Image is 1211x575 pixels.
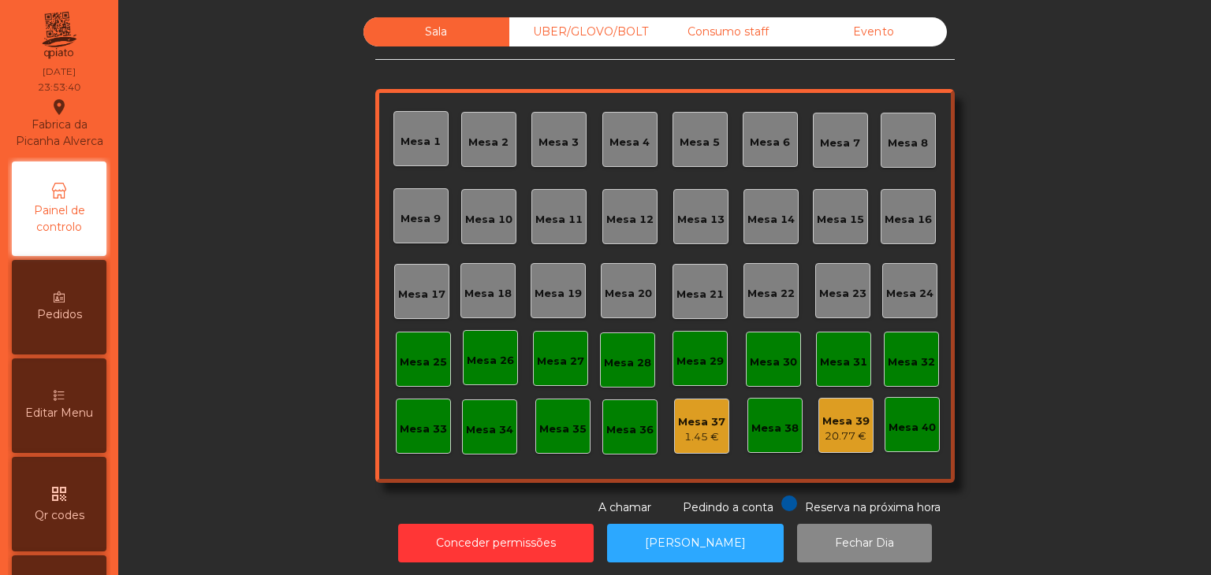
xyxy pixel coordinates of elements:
[677,212,725,228] div: Mesa 13
[797,524,932,562] button: Fechar Dia
[465,212,512,228] div: Mesa 10
[886,286,933,302] div: Mesa 24
[39,8,78,63] img: qpiato
[535,212,583,228] div: Mesa 11
[401,134,441,150] div: Mesa 1
[751,421,799,436] div: Mesa 38
[683,500,773,514] span: Pedindo a conta
[25,405,93,421] span: Editar Menu
[37,306,82,323] span: Pedidos
[820,354,867,370] div: Mesa 31
[819,286,866,302] div: Mesa 23
[35,507,84,524] span: Qr codes
[38,80,80,95] div: 23:53:40
[678,414,725,430] div: Mesa 37
[888,135,928,151] div: Mesa 8
[820,135,860,151] div: Mesa 7
[605,286,652,302] div: Mesa 20
[537,354,584,369] div: Mesa 27
[747,212,795,228] div: Mesa 14
[678,429,725,445] div: 1.45 €
[467,353,514,369] div: Mesa 26
[464,286,512,302] div: Mesa 18
[801,17,947,46] div: Evento
[889,420,936,436] div: Mesa 40
[817,212,864,228] div: Mesa 15
[750,135,790,150] div: Mesa 6
[885,212,932,228] div: Mesa 16
[604,355,651,371] div: Mesa 28
[398,287,445,302] div: Mesa 17
[16,202,102,236] span: Painel de controlo
[680,135,720,150] div: Mesa 5
[606,422,654,438] div: Mesa 36
[888,354,935,370] div: Mesa 32
[468,135,509,150] div: Mesa 2
[400,354,447,370] div: Mesa 25
[43,65,76,79] div: [DATE]
[822,428,870,444] div: 20.77 €
[401,211,441,227] div: Mesa 9
[398,524,594,562] button: Conceder permissões
[606,212,654,228] div: Mesa 12
[363,17,509,46] div: Sala
[676,354,724,369] div: Mesa 29
[50,484,69,503] i: qr_code
[13,98,106,150] div: Fabrica da Picanha Alverca
[466,422,513,438] div: Mesa 34
[50,98,69,117] i: location_on
[607,524,784,562] button: [PERSON_NAME]
[538,135,579,150] div: Mesa 3
[655,17,801,46] div: Consumo staff
[750,354,797,370] div: Mesa 30
[676,287,724,302] div: Mesa 21
[747,286,795,302] div: Mesa 22
[535,286,582,302] div: Mesa 19
[598,500,651,514] span: A chamar
[822,414,870,429] div: Mesa 39
[609,135,650,150] div: Mesa 4
[539,421,587,437] div: Mesa 35
[509,17,655,46] div: UBER/GLOVO/BOLT
[400,421,447,437] div: Mesa 33
[805,500,941,514] span: Reserva na próxima hora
